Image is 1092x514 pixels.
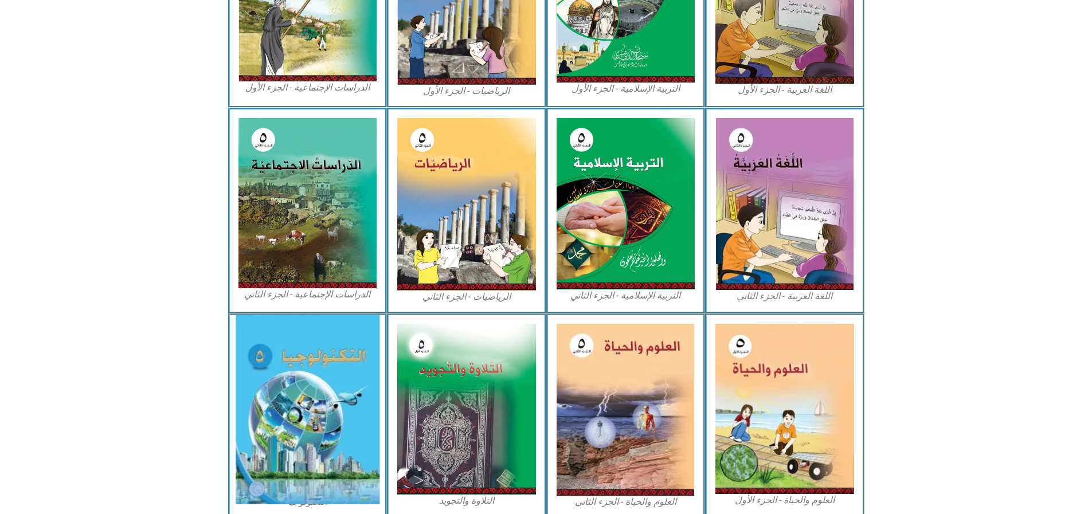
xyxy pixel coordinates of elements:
figcaption: الرياضيات - الجزء الثاني [397,291,536,303]
figcaption: الدراسات الإجتماعية - الجزء الثاني [238,288,377,301]
figcaption: العلوم والحياة - الجزء الثاني [557,496,695,508]
figcaption: التربية الإسلامية - الجزء الأول [557,83,695,95]
figcaption: العلوم والحياة - الجزء الأول [715,494,854,507]
figcaption: اللغة العربية - الجزء الثاني [715,290,854,303]
figcaption: الرياضيات - الجزء الأول​ [397,85,536,97]
figcaption: التلاوة والتجويد [397,495,536,507]
figcaption: الدراسات الإجتماعية - الجزء الأول​ [238,81,377,94]
figcaption: التربية الإسلامية - الجزء الثاني [557,289,695,302]
figcaption: اللغة العربية - الجزء الأول​ [715,84,854,96]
